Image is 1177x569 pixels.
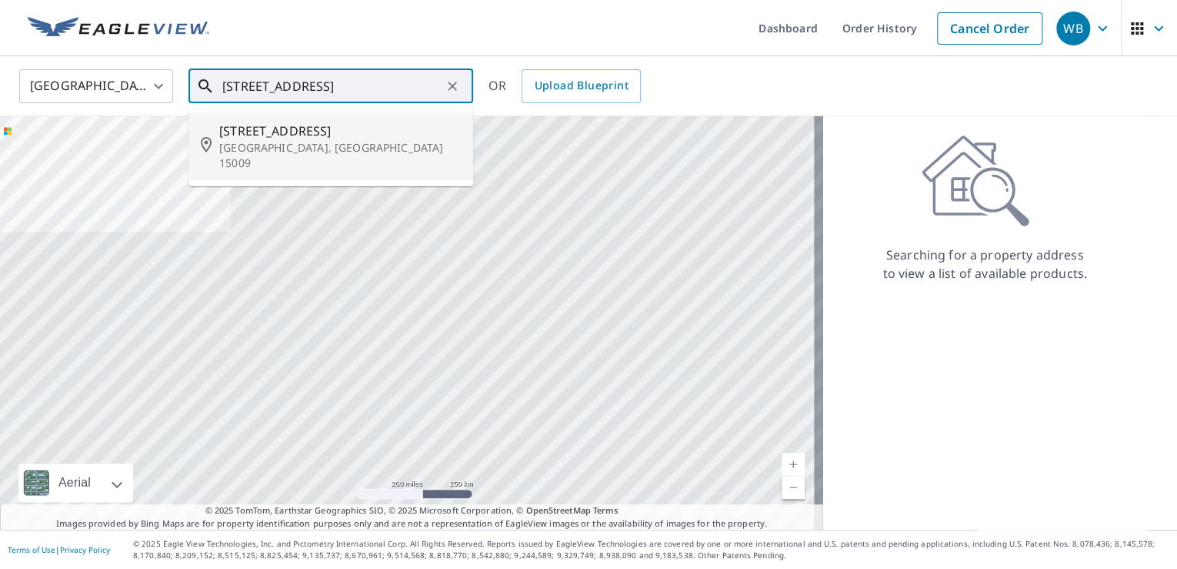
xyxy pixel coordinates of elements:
div: [GEOGRAPHIC_DATA] [19,65,173,108]
a: Terms [593,504,619,516]
a: Current Level 5, Zoom Out [782,476,805,499]
button: Clear [442,75,463,97]
div: Aerial [54,464,95,502]
span: [STREET_ADDRESS] [219,122,461,140]
p: | [8,545,110,554]
div: OR [488,69,641,103]
p: [GEOGRAPHIC_DATA], [GEOGRAPHIC_DATA] 15009 [219,140,461,171]
a: Upload Blueprint [522,69,640,103]
p: Searching for a property address to view a list of available products. [882,246,1088,283]
p: © 2025 Eagle View Technologies, Inc. and Pictometry International Corp. All Rights Reserved. Repo... [133,538,1169,561]
a: OpenStreetMap [525,504,590,516]
div: WB [1056,12,1090,45]
a: Privacy Policy [60,544,110,555]
div: Aerial [18,464,133,502]
a: Current Level 5, Zoom In [782,453,805,476]
img: EV Logo [28,17,209,40]
span: © 2025 TomTom, Earthstar Geographics SIO, © 2025 Microsoft Corporation, © [205,504,619,517]
a: Terms of Use [8,544,55,555]
span: Upload Blueprint [534,76,628,95]
a: Cancel Order [937,12,1042,45]
input: Search by address or latitude-longitude [222,65,442,108]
